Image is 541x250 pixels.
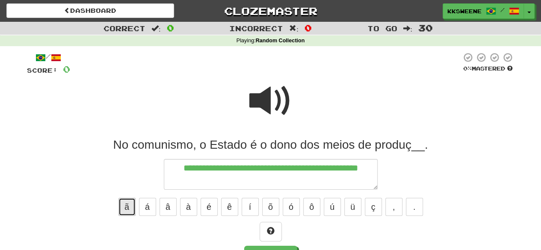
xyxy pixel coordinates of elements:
[221,198,238,216] button: ê
[403,25,412,32] span: :
[63,64,70,74] span: 0
[385,198,402,216] button: ,
[500,7,505,13] span: /
[160,198,177,216] button: â
[303,198,320,216] button: ô
[27,137,514,153] div: No comunismo, o Estado é o dono dos meios de produç__.
[447,7,482,15] span: kksweene
[367,24,397,32] span: To go
[262,198,279,216] button: õ
[201,198,218,216] button: é
[180,198,197,216] button: à
[167,23,174,33] span: 0
[151,25,161,32] span: :
[187,3,355,18] a: Clozemaster
[27,52,70,63] div: /
[324,198,341,216] button: ú
[139,198,156,216] button: á
[406,198,423,216] button: .
[27,67,58,74] span: Score:
[304,23,312,33] span: 0
[242,198,259,216] button: í
[461,65,514,73] div: Mastered
[260,222,282,241] button: Hint!
[103,24,145,32] span: Correct
[365,198,382,216] button: ç
[6,3,174,18] a: Dashboard
[289,25,299,32] span: :
[344,198,361,216] button: ü
[229,24,283,32] span: Incorrect
[118,198,136,216] button: ã
[283,198,300,216] button: ó
[463,65,472,72] span: 0 %
[256,38,305,44] strong: Random Collection
[418,23,433,33] span: 30
[443,3,524,19] a: kksweene /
